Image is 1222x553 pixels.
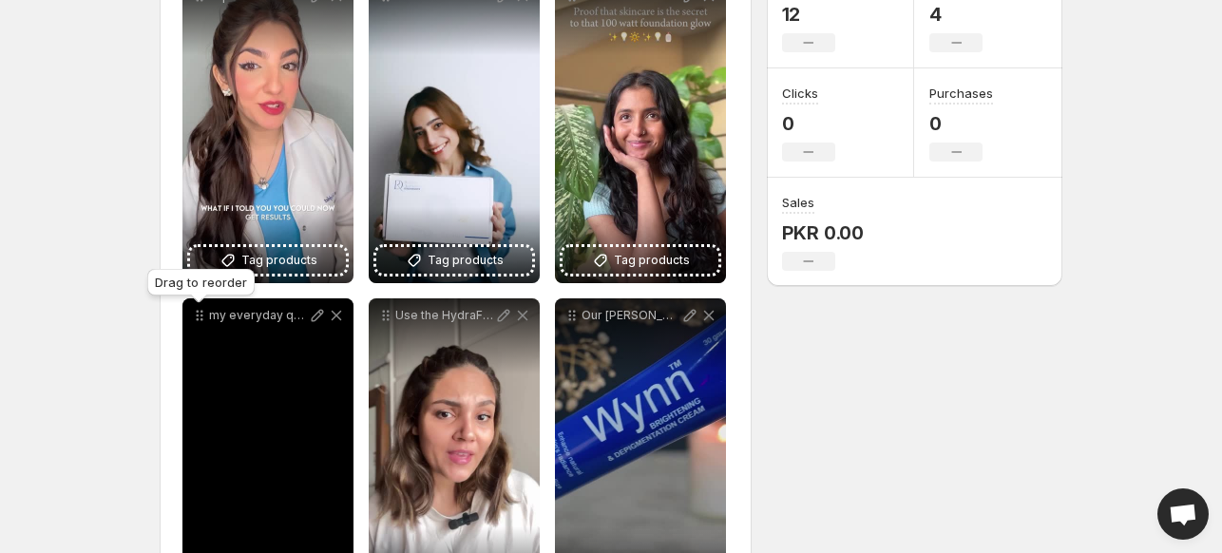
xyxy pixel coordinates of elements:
p: my everyday quick fix redermaesthetics [209,308,308,323]
button: Tag products [563,247,718,274]
p: Use the HydraFX Duo for that smooth flawless base your makeup deserves Collaboration redermaaesth... [395,308,494,323]
p: 0 [782,112,835,135]
p: 12 [782,3,853,26]
span: Tag products [241,251,317,270]
h3: Purchases [929,84,993,103]
button: Tag products [190,247,346,274]
span: Tag products [614,251,690,270]
button: Tag products [376,247,532,274]
p: 4 [929,3,983,26]
p: Our [PERSON_NAME] Cream is powered with Glutathione the ultimate antioxidant that fights dullness... [582,308,680,323]
div: Open chat [1157,488,1209,540]
span: Tag products [428,251,504,270]
p: PKR 0.00 [782,221,864,244]
h3: Clicks [782,84,818,103]
h3: Sales [782,193,814,212]
p: 0 [929,112,993,135]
